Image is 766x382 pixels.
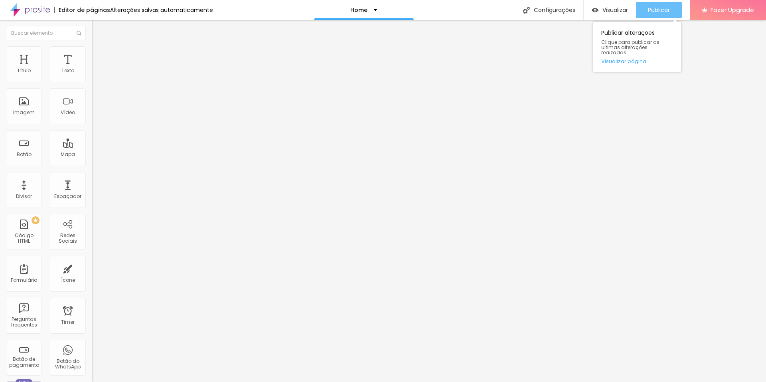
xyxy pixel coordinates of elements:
[61,68,74,73] div: Texto
[593,22,681,72] div: Publicar alterações
[52,233,83,244] div: Redes Sociais
[61,277,75,283] div: Ícone
[61,110,75,115] div: Vídeo
[17,68,31,73] div: Título
[13,110,35,115] div: Imagem
[61,152,75,157] div: Mapa
[77,31,81,36] img: Icone
[602,7,628,13] span: Visualizar
[17,152,32,157] div: Botão
[601,40,673,55] span: Clique para publicar as ultimas alterações reaizadas
[636,2,682,18] button: Publicar
[11,277,37,283] div: Formulário
[711,6,754,13] span: Fazer Upgrade
[54,194,81,199] div: Espaçador
[6,26,86,40] input: Buscar elemento
[61,319,75,325] div: Timer
[648,7,670,13] span: Publicar
[8,317,39,328] div: Perguntas frequentes
[523,7,530,14] img: Icone
[8,356,39,368] div: Botão de pagamento
[8,233,39,244] div: Código HTML
[92,20,766,382] iframe: Editor
[601,59,673,64] a: Visualizar página
[54,7,110,13] div: Editor de páginas
[350,7,367,13] p: Home
[592,7,598,14] img: view-1.svg
[16,194,32,199] div: Divisor
[584,2,636,18] button: Visualizar
[110,7,213,13] div: Alterações salvas automaticamente
[52,358,83,370] div: Botão do WhatsApp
